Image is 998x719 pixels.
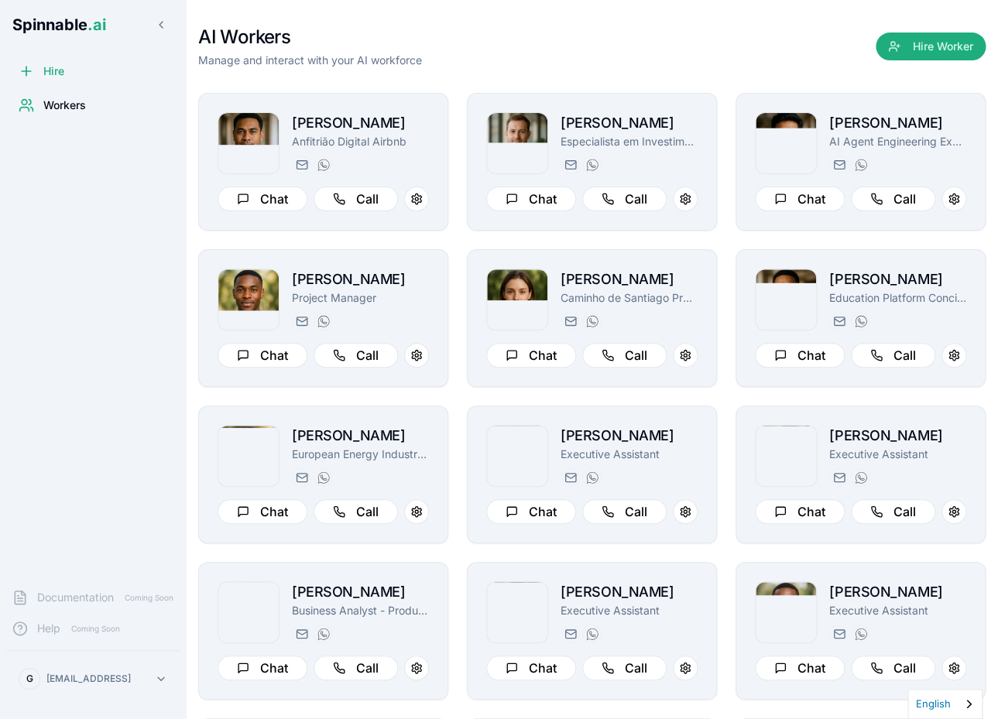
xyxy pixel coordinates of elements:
a: English [908,690,982,718]
span: Coming Soon [120,591,178,605]
button: Call [314,656,398,680]
h2: [PERSON_NAME] [561,581,698,603]
aside: Language selected: English [907,689,983,719]
button: Call [314,499,398,524]
a: Hire Worker [876,40,986,56]
button: WhatsApp [314,156,332,174]
button: Chat [486,343,576,368]
button: WhatsApp [582,468,601,487]
button: WhatsApp [314,312,332,330]
p: Project Manager [292,290,429,306]
button: Call [582,656,667,680]
h2: [PERSON_NAME] [829,112,966,134]
img: Paul Santos [487,113,547,173]
button: WhatsApp [582,625,601,643]
span: Documentation [37,590,114,605]
h2: [PERSON_NAME] [561,425,698,447]
img: Manuel Mehta [756,113,816,173]
p: European Energy Industry Analyst [292,447,429,462]
button: Send email to michael.taufa@getspinnable.ai [829,312,848,330]
p: Executive Assistant [829,447,966,462]
button: Chat [755,187,845,211]
p: Anfitrião Digital Airbnb [292,134,429,149]
span: Spinnable [12,15,106,34]
img: WhatsApp [586,471,598,484]
span: Hire [43,63,64,79]
img: Daisy BorgesSmith [756,426,816,486]
button: Chat [755,343,845,368]
button: WhatsApp [851,312,869,330]
h2: [PERSON_NAME] [561,269,698,290]
button: WhatsApp [851,468,869,487]
button: Chat [755,499,845,524]
button: Send email to manuel.mehta@getspinnable.ai [829,156,848,174]
img: WhatsApp [586,628,598,640]
button: Chat [218,656,307,680]
img: Duc Goto [487,582,547,642]
img: WhatsApp [855,315,867,327]
button: WhatsApp [314,625,332,643]
button: WhatsApp [314,468,332,487]
img: Michael Taufa [756,269,816,330]
div: Language [907,689,983,719]
button: Send email to daisy.borgessmith@getspinnable.ai [829,468,848,487]
span: Workers [43,98,86,113]
button: Call [851,187,935,211]
button: Send email to joao.vai@getspinnable.ai [292,156,310,174]
img: João Vai [218,113,279,173]
button: Chat [218,187,307,211]
p: Business Analyst - Product Metrics [292,603,429,618]
button: WhatsApp [582,156,601,174]
button: Chat [486,499,576,524]
span: Coming Soon [67,621,125,636]
button: Call [314,187,398,211]
p: Executive Assistant [561,447,698,462]
button: Call [851,656,935,680]
h2: [PERSON_NAME] [292,112,429,134]
img: WhatsApp [855,471,867,484]
img: Daniela Anderson [218,426,279,486]
p: Executive Assistant [829,603,966,618]
button: Hire Worker [876,33,986,60]
h2: [PERSON_NAME] [292,581,429,603]
button: Chat [486,187,576,211]
img: Jonas Berg [218,582,279,642]
img: WhatsApp [855,159,867,171]
img: WhatsApp [317,315,330,327]
button: WhatsApp [851,625,869,643]
h2: [PERSON_NAME] [829,581,966,603]
button: WhatsApp [582,312,601,330]
button: Chat [486,656,576,680]
h2: [PERSON_NAME] [292,425,429,447]
img: WhatsApp [855,628,867,640]
button: Send email to gloria.simon@getspinnable.ai [561,312,579,330]
h1: AI Workers [198,25,422,50]
button: Send email to adam.larsen@getspinnable.ai [829,625,848,643]
p: AI Agent Engineering Expert [829,134,966,149]
button: Chat [218,343,307,368]
img: WhatsApp [586,315,598,327]
img: WhatsApp [317,471,330,484]
h2: [PERSON_NAME] [829,269,966,290]
p: [EMAIL_ADDRESS] [46,673,131,685]
p: Especialista em Investimentos e Gestão Patrimonial [561,134,698,149]
button: Send email to duc.goto@getspinnable.ai [561,625,579,643]
h2: [PERSON_NAME] [829,425,966,447]
img: WhatsApp [317,628,330,640]
button: Call [582,343,667,368]
img: Adam Larsen [756,582,816,642]
span: Help [37,621,60,636]
button: Call [582,499,667,524]
button: Send email to paul.santos@getspinnable.ai [561,156,579,174]
button: Call [314,343,398,368]
span: .ai [87,15,106,34]
button: Send email to daniela.anderson@getspinnable.ai [292,468,310,487]
button: Call [851,499,935,524]
button: Call [851,343,935,368]
p: Caminho de Santiago Preparation Assistant [561,290,698,306]
button: G[EMAIL_ADDRESS] [12,663,173,694]
img: Gloria Simon [487,269,547,330]
img: Tariq Muller [487,426,547,486]
button: Send email to jonas.berg@getspinnable.ai [292,625,310,643]
button: WhatsApp [851,156,869,174]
